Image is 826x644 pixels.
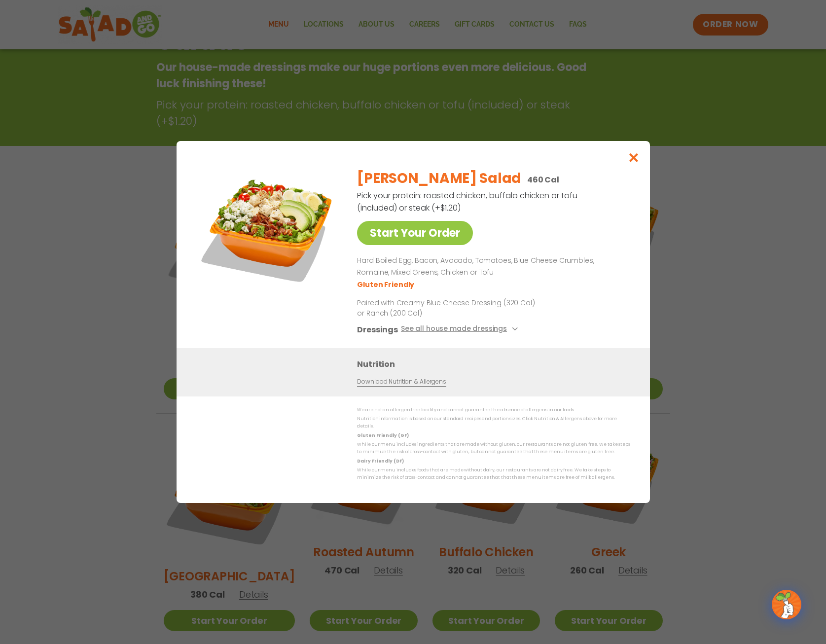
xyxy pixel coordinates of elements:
[357,458,403,464] strong: Dairy Friendly (DF)
[199,161,337,299] img: Featured product photo for Cobb Salad
[527,174,559,186] p: 460 Cal
[357,406,630,414] p: We are not an allergen free facility and cannot guarantee the absence of allergens in our foods.
[357,189,579,214] p: Pick your protein: roasted chicken, buffalo chicken or tofu (included) or steak (+$1.20)
[357,415,630,430] p: Nutrition information is based on our standard recipes and portion sizes. Click Nutrition & Aller...
[357,280,416,290] li: Gluten Friendly
[357,298,539,319] p: Paired with Creamy Blue Cheese Dressing (320 Cal) or Ranch (200 Cal)
[357,168,521,189] h2: [PERSON_NAME] Salad
[357,441,630,456] p: While our menu includes ingredients that are made without gluten, our restaurants are not gluten ...
[357,358,635,370] h3: Nutrition
[357,466,630,482] p: While our menu includes foods that are made without dairy, our restaurants are not dairy free. We...
[357,432,408,438] strong: Gluten Friendly (GF)
[357,323,398,336] h3: Dressings
[400,323,520,336] button: See all house made dressings
[357,377,446,387] a: Download Nutrition & Allergens
[617,141,649,174] button: Close modal
[357,221,473,245] a: Start Your Order
[357,255,626,279] p: Hard Boiled Egg, Bacon, Avocado, Tomatoes, Blue Cheese Crumbles, Romaine, Mixed Greens, Chicken o...
[773,591,800,618] img: wpChatIcon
